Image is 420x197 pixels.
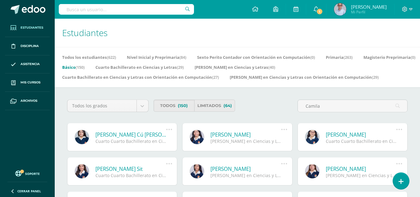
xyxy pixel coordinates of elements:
a: Básico(150) [62,62,85,72]
a: Primaria(263) [326,52,353,62]
span: Archivos [21,98,37,103]
div: [PERSON_NAME] en Ciencias y Letras 2022566 [210,138,281,144]
a: Soporte [7,169,47,177]
span: Todos los grados [72,100,132,112]
div: Cuarto Cuarto Bachillerato en Ciencias y Letras 2019233 [95,138,166,144]
span: (27) [212,74,219,80]
a: [PERSON_NAME] en Ciencias y Letras con Orientación en Computación(29) [230,72,379,82]
span: (263) [344,54,353,60]
span: Disciplina [21,44,39,49]
span: Asistencia [21,62,40,67]
a: Cuarto Bachillerato en Ciencias y Letras con Orientación en Computación(27) [62,72,219,82]
span: [PERSON_NAME] [351,4,387,10]
a: [PERSON_NAME] Cú [PERSON_NAME] [95,131,166,138]
a: Cuarto Bachillerato en Ciencias y Letras(29) [95,62,184,72]
span: Mis cursos [21,80,40,85]
input: Busca al estudiante aquí... [298,100,407,112]
span: (64) [224,100,232,111]
a: [PERSON_NAME] en Ciencias y Letras(40) [195,62,275,72]
a: Asistencia [5,55,50,74]
a: Todos los grados [67,100,148,112]
span: (150) [76,64,85,70]
span: (84) [179,54,186,60]
a: Archivos [5,92,50,110]
a: Mis cursos [5,73,50,92]
a: [PERSON_NAME] [210,131,281,138]
input: Busca un usuario... [59,4,194,15]
a: [PERSON_NAME] Sit [95,165,166,172]
a: Magisterio Preprimaria(0) [363,52,415,62]
span: (0) [310,54,315,60]
div: Cuarto Cuarto Bachillerato en Ciencias y Letras 2019250 [326,138,396,144]
a: Sexto Perito Contador con Orientación en Computación(0) [197,52,315,62]
span: Estudiantes [62,27,108,39]
span: Mi Perfil [351,9,387,15]
span: (29) [177,64,184,70]
span: (29) [372,74,379,80]
div: [PERSON_NAME] en Ciencias y Letras con Orientación en Computación 2019304 [326,172,396,178]
a: Estudiantes [5,19,50,37]
a: Todos(150) [154,100,194,112]
a: Limitados(64) [194,100,235,112]
a: [PERSON_NAME] [326,165,396,172]
span: Cerrar panel [17,189,41,193]
a: Todos los estudiantes(622) [62,52,116,62]
a: Disciplina [5,37,50,55]
img: 54d5abf9b2742d70e04350d565128aa6.png [334,3,346,16]
a: [PERSON_NAME] [326,131,396,138]
span: (150) [178,100,188,111]
span: (0) [411,54,415,60]
div: [PERSON_NAME] en Ciencias y Letras 2019315 [210,172,281,178]
span: 1 [316,8,323,15]
span: Soporte [25,171,40,176]
a: [PERSON_NAME] [210,165,281,172]
span: (622) [107,54,116,60]
div: Cuarto Cuarto Bachillerato en Ciencias y Letras con Orientación en Computación 2021215 [95,172,166,178]
span: (40) [268,64,275,70]
span: Estudiantes [21,25,43,30]
a: Nivel Inicial y Preprimaria(84) [127,52,186,62]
